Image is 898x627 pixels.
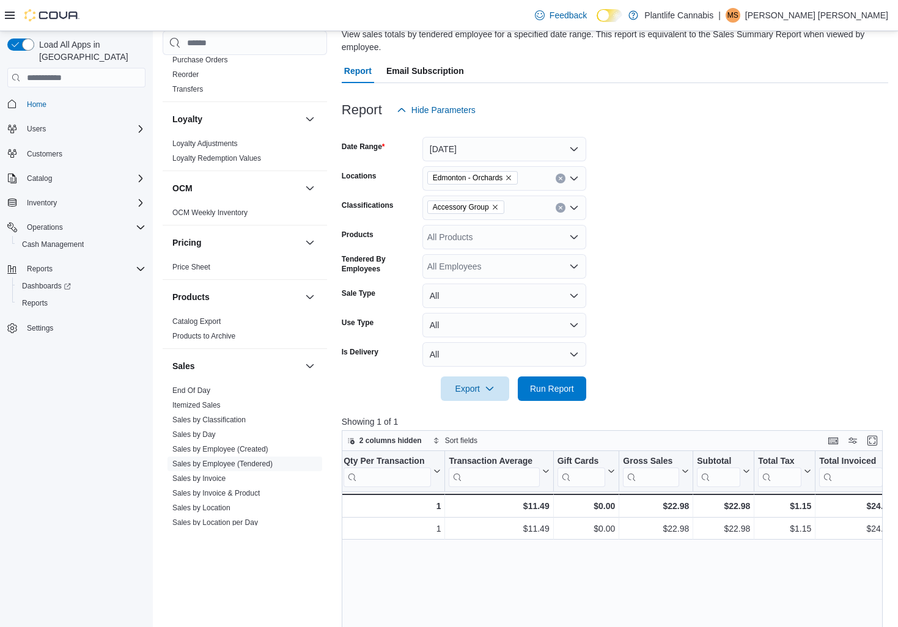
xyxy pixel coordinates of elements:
[342,433,427,448] button: 2 columns hidden
[22,122,145,136] span: Users
[2,260,150,277] button: Reports
[826,433,841,448] button: Keyboard shortcuts
[27,149,62,159] span: Customers
[172,113,202,125] h3: Loyalty
[697,499,750,513] div: $22.98
[27,222,63,232] span: Operations
[597,9,622,22] input: Dark Mode
[22,281,71,291] span: Dashboards
[557,521,615,536] div: $0.00
[172,474,226,483] a: Sales by Invoice
[172,84,203,94] span: Transfers
[303,112,317,127] button: Loyalty
[819,456,883,487] div: Total Invoiced
[569,203,579,213] button: Open list of options
[172,415,246,425] span: Sales by Classification
[22,146,145,161] span: Customers
[172,400,221,410] span: Itemized Sales
[172,430,216,439] a: Sales by Day
[557,499,615,513] div: $0.00
[449,456,539,487] div: Transaction Average
[27,174,52,183] span: Catalog
[449,521,549,536] div: $11.49
[27,124,46,134] span: Users
[22,171,145,186] span: Catalog
[441,376,509,401] button: Export
[22,96,145,111] span: Home
[697,456,750,487] button: Subtotal
[865,433,880,448] button: Enter fullscreen
[550,9,587,21] span: Feedback
[17,279,76,293] a: Dashboards
[172,237,201,249] h3: Pricing
[27,323,53,333] span: Settings
[2,319,150,337] button: Settings
[433,172,503,184] span: Edmonton - Orchards
[22,147,67,161] a: Customers
[819,456,883,468] div: Total Invoiced
[303,290,317,304] button: Products
[17,296,145,310] span: Reports
[557,456,605,468] div: Gift Cards
[172,113,300,125] button: Loyalty
[569,174,579,183] button: Open list of options
[163,136,327,170] div: Loyalty
[556,203,565,213] button: Clear input
[727,8,738,23] span: MS
[22,122,51,136] button: Users
[342,171,377,181] label: Locations
[172,317,221,326] span: Catalog Export
[342,142,385,152] label: Date Range
[697,456,740,468] div: Subtotal
[7,90,145,369] nav: Complex example
[644,8,713,23] p: Plantlife Cannabis
[172,488,260,498] span: Sales by Invoice & Product
[17,296,53,310] a: Reports
[172,85,203,94] a: Transfers
[34,38,145,63] span: Load All Apps in [GEOGRAPHIC_DATA]
[22,262,145,276] span: Reports
[2,120,150,137] button: Users
[449,499,549,513] div: $11.49
[569,262,579,271] button: Open list of options
[172,237,300,249] button: Pricing
[530,383,574,395] span: Run Report
[597,22,597,23] span: Dark Mode
[172,360,195,372] h3: Sales
[17,279,145,293] span: Dashboards
[22,97,51,112] a: Home
[623,456,689,487] button: Gross Sales
[342,28,882,54] div: View sales totals by tendered employee for a specified date range. This report is equivalent to t...
[172,503,230,513] span: Sales by Location
[344,59,372,83] span: Report
[2,219,150,236] button: Operations
[22,220,145,235] span: Operations
[172,208,248,217] a: OCM Weekly Inventory
[22,320,145,335] span: Settings
[344,456,431,487] div: Qty Per Transaction
[303,181,317,196] button: OCM
[623,456,679,487] div: Gross Sales
[518,376,586,401] button: Run Report
[342,416,888,428] p: Showing 1 of 1
[172,459,273,469] span: Sales by Employee (Tendered)
[172,139,238,148] a: Loyalty Adjustments
[758,499,811,513] div: $1.15
[819,456,892,487] button: Total Invoiced
[342,288,375,298] label: Sale Type
[726,8,740,23] div: Melissa Sue Smith
[172,154,261,163] a: Loyalty Redemption Values
[569,232,579,242] button: Open list of options
[758,456,811,487] button: Total Tax
[557,456,615,487] button: Gift Cards
[172,401,221,409] a: Itemized Sales
[344,499,441,513] div: 1
[172,386,210,395] span: End Of Day
[819,499,892,513] div: $24.13
[2,145,150,163] button: Customers
[819,521,892,536] div: $24.13
[392,98,480,122] button: Hide Parameters
[623,456,679,468] div: Gross Sales
[427,171,518,185] span: Edmonton - Orchards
